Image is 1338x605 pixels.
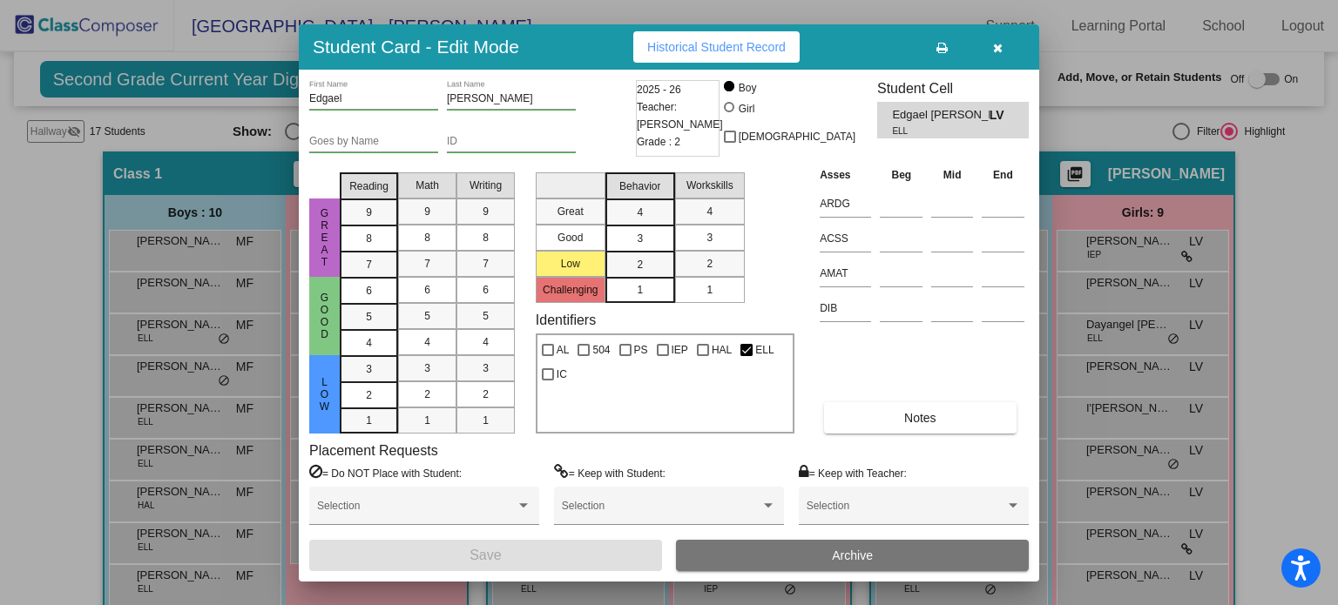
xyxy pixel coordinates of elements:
span: ELL [755,339,774,360]
span: ELL [892,124,976,138]
label: Identifiers [536,312,596,328]
span: 6 [424,282,430,298]
span: Behavior [619,178,660,194]
span: 3 [637,231,643,246]
span: Low [317,376,333,413]
div: Girl [738,101,755,117]
span: Workskills [686,178,733,193]
span: 4 [424,334,430,350]
span: 4 [483,334,489,350]
span: 3 [706,230,713,245]
span: Notes [904,411,936,425]
input: assessment [820,295,871,321]
span: 9 [483,204,489,219]
span: 1 [424,413,430,428]
span: 2 [366,387,372,403]
span: 7 [424,256,430,272]
input: assessment [820,191,871,217]
span: Writing [470,178,502,193]
input: assessment [820,225,871,252]
label: = Do NOT Place with Student: [309,464,462,481]
span: IC [557,364,567,385]
button: Archive [676,540,1029,571]
span: 504 [592,339,610,360]
span: IEP [672,339,688,360]
span: 5 [366,309,372,325]
span: Edgael [PERSON_NAME] [892,106,989,124]
th: Mid [927,165,977,185]
span: 4 [706,204,713,219]
span: 1 [706,282,713,298]
label: = Keep with Student: [554,464,666,481]
th: Asses [815,165,875,185]
span: Math [416,178,439,193]
span: Historical Student Record [647,40,786,54]
span: 8 [424,230,430,245]
span: 6 [483,282,489,298]
span: Great [317,207,333,268]
button: Notes [824,402,1016,434]
span: PS [634,339,648,360]
span: Archive [832,548,873,562]
span: Teacher: [PERSON_NAME] [637,98,723,133]
th: Beg [875,165,927,185]
h3: Student Card - Edit Mode [313,36,519,57]
span: 2 [637,257,643,272]
span: 2025 - 26 [637,81,681,98]
label: Placement Requests [309,442,438,459]
span: 1 [637,282,643,298]
span: HAL [712,339,732,360]
span: 4 [637,205,643,220]
span: 2 [483,387,489,402]
span: 4 [366,335,372,351]
span: 2 [706,256,713,272]
input: assessment [820,260,871,286]
h3: Student Cell [877,80,1029,97]
span: Good [317,292,333,340]
span: 3 [424,360,430,376]
span: LV [990,106,1014,124]
span: 6 [366,283,372,299]
span: 5 [424,308,430,324]
label: = Keep with Teacher: [799,464,907,481]
span: Reading [349,178,389,194]
span: 3 [483,360,489,376]
span: 9 [366,205,372,220]
span: 8 [366,231,372,246]
span: 2 [424,387,430,402]
div: Boy [738,80,757,96]
span: 7 [483,256,489,272]
span: 8 [483,230,489,245]
button: Save [309,540,662,571]
span: 3 [366,361,372,377]
span: AL [557,339,570,360]
span: Save [470,548,501,562]
input: goes by name [309,136,438,148]
span: [DEMOGRAPHIC_DATA] [739,126,855,147]
button: Historical Student Record [633,31,800,63]
span: 1 [366,413,372,428]
span: Grade : 2 [637,133,680,151]
span: 9 [424,204,430,219]
th: End [977,165,1029,185]
span: 5 [483,308,489,324]
span: 7 [366,257,372,272]
span: 1 [483,413,489,428]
